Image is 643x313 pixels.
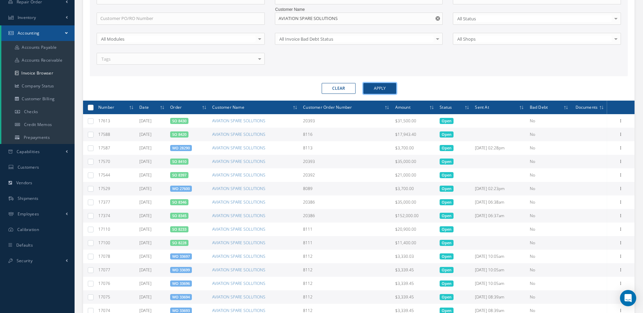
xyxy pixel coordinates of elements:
[1,80,75,92] a: Company Status
[440,104,452,110] span: Status
[172,186,190,191] a: WO 27600
[99,36,256,42] span: All Modules
[620,290,636,306] div: Open Intercom Messenger
[440,267,454,273] span: Open
[527,168,571,182] td: No
[172,308,190,313] a: WO 33693
[212,186,265,191] a: AVIATION SPARE SOLUTIONS
[24,134,50,140] span: Prepayments
[172,118,186,123] a: SO 8430
[137,168,167,182] td: [DATE]
[393,209,437,223] td: $152,000.00
[322,83,356,94] button: Clear
[393,277,437,290] td: $3,339.45
[530,104,548,110] span: Bad Debt
[1,105,75,118] a: Checks
[212,172,265,178] a: AVIATION SPARE SOLUTIONS
[137,236,167,250] td: [DATE]
[137,195,167,209] td: [DATE]
[300,277,392,290] td: 8112
[393,223,437,236] td: $20,900.00
[440,294,454,300] span: Open
[275,6,443,13] label: Customer Name
[527,209,571,223] td: No
[527,141,571,155] td: No
[440,253,454,259] span: Open
[137,182,167,195] td: [DATE]
[170,104,182,110] span: Order
[137,263,167,277] td: [DATE]
[18,211,39,217] span: Employees
[472,141,527,155] td: [DATE] 02:28pm
[212,118,265,124] a: AVIATION SPARE SOLUTIONS
[18,195,39,201] span: Shipments
[212,226,265,232] a: AVIATION SPARE SOLUTIONS
[300,128,392,141] td: 8116
[17,149,40,154] span: Capabilities
[1,67,75,80] a: Invoice Browser
[137,223,167,236] td: [DATE]
[527,195,571,209] td: No
[98,240,110,246] span: 17100
[137,128,167,141] td: [DATE]
[440,240,454,246] span: Open
[98,294,110,300] span: 17075
[576,104,598,110] span: Documents
[18,164,39,170] span: Customers
[472,250,527,263] td: [DATE] 10:05am
[300,182,392,195] td: 8089
[1,92,75,105] a: Customer Billing
[24,122,52,127] span: Credit Memos
[137,141,167,155] td: [DATE]
[440,172,454,178] span: Open
[1,54,75,67] a: Accounts Receivable
[440,118,454,124] span: Open
[212,280,265,286] a: AVIATION SPARE SOLUTIONS
[527,128,571,141] td: No
[300,114,392,128] td: 20393
[527,250,571,263] td: No
[300,263,392,277] td: 8112
[212,267,265,273] a: AVIATION SPARE SOLUTIONS
[393,114,437,128] td: $31,500.00
[472,263,527,277] td: [DATE] 10:05am
[98,186,110,191] span: 17529
[212,131,265,137] a: AVIATION SPARE SOLUTIONS
[393,155,437,168] td: $35,000.00
[212,294,265,300] a: AVIATION SPARE SOLUTIONS
[440,226,454,232] span: Open
[172,294,190,299] a: WO 33694
[440,280,454,287] span: Open
[18,15,36,20] span: Inventory
[1,118,75,131] a: Credit Memos
[440,199,454,205] span: Open
[300,195,392,209] td: 20386
[300,168,392,182] td: 20392
[212,240,265,246] a: AVIATION SPARE SOLUTIONS
[98,118,110,124] span: 17613
[98,253,110,259] span: 17078
[137,290,167,304] td: [DATE]
[440,186,454,192] span: Open
[137,155,167,168] td: [DATE]
[98,172,110,178] span: 17544
[98,267,110,273] span: 17077
[172,159,186,164] a: SO 8410
[436,16,440,21] svg: Reset
[17,258,33,264] span: Security
[98,131,110,137] span: 17588
[172,213,186,218] a: SO 8345
[472,277,527,290] td: [DATE] 10:05am
[16,242,33,248] span: Defaults
[456,36,612,42] span: All Shops
[212,253,265,259] a: AVIATION SPARE SOLUTIONS
[527,155,571,168] td: No
[527,290,571,304] td: No
[98,226,110,232] span: 17110
[300,141,392,155] td: 8113
[300,155,392,168] td: 20393
[172,267,190,272] a: WO 33699
[300,223,392,236] td: 8111
[393,263,437,277] td: $3,339.45
[527,263,571,277] td: No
